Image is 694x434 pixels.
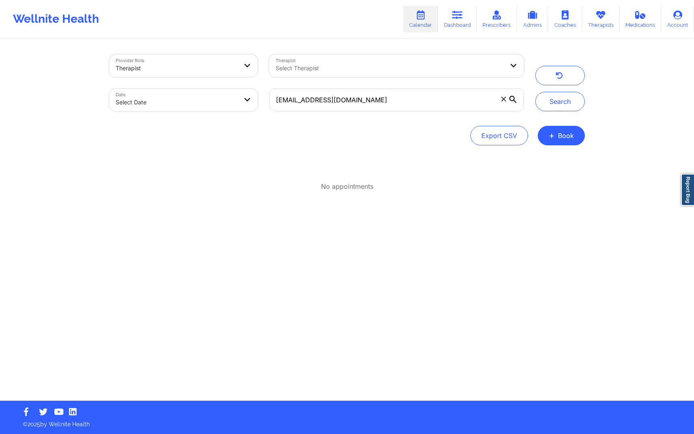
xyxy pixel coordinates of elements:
div: Select Date [116,93,237,111]
p: © 2025 by Wellnite Health [17,415,677,428]
a: Medications [620,6,662,32]
button: Search [535,92,585,111]
a: Dashboard [438,6,477,32]
button: +Book [538,126,585,145]
span: + [549,133,555,138]
a: Admins [517,6,548,32]
a: Prescribers [477,6,517,32]
input: Search by patient email [269,89,524,111]
a: Calendar [403,6,438,32]
div: Therapist [116,59,237,77]
button: Export CSV [470,126,528,145]
a: Account [661,6,694,32]
a: Report Bug [681,174,694,206]
p: No appointments [321,182,373,191]
a: Coaches [548,6,582,32]
a: Therapists [582,6,620,32]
